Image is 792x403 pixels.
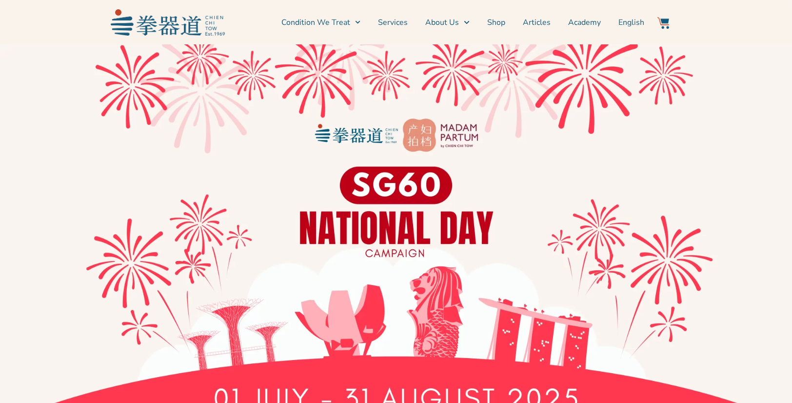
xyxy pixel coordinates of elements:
a: Shop [487,10,505,35]
nav: Menu [230,10,644,35]
a: Academy [568,10,601,35]
a: Services [378,10,408,35]
span: English [618,17,644,28]
a: About Us [425,10,469,35]
a: Condition We Treat [281,10,360,35]
a: Articles [523,10,551,35]
img: Website Icon-03 [657,17,669,29]
a: Switch to English [618,10,644,35]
